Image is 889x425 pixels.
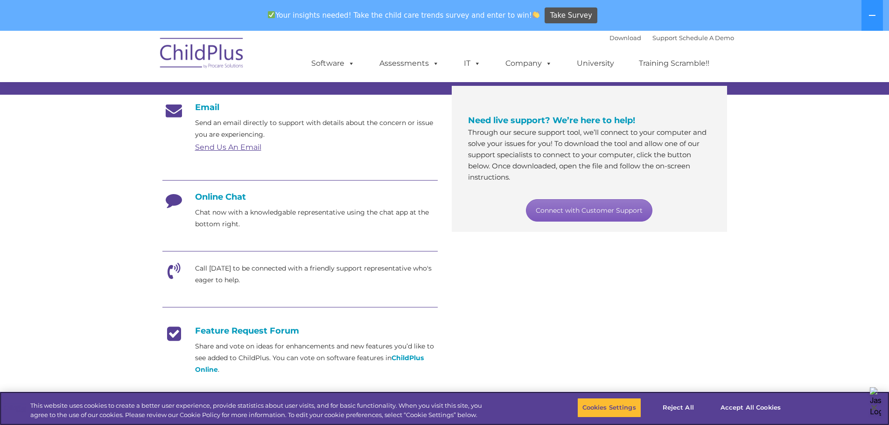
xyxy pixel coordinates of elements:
p: Chat now with a knowledgable representative using the chat app at the bottom right. [195,207,438,230]
button: Accept All Cookies [715,398,786,418]
p: Through our secure support tool, we’ll connect to your computer and solve your issues for you! To... [468,127,711,183]
a: Send Us An Email [195,143,261,152]
span: Take Survey [550,7,592,24]
button: Reject All [649,398,707,418]
p: Share and vote on ideas for enhancements and new features you’d like to see added to ChildPlus. Y... [195,341,438,376]
h4: Feature Request Forum [162,326,438,336]
font: | [609,34,734,42]
a: University [567,54,623,73]
a: Support [652,34,677,42]
div: This website uses cookies to create a better user experience, provide statistics about user visit... [30,401,489,419]
img: 👏 [532,11,539,18]
span: Need live support? We’re here to help! [468,115,635,125]
a: Assessments [370,54,448,73]
a: Company [496,54,561,73]
a: Download [609,34,641,42]
a: Training Scramble!! [630,54,719,73]
h4: Email [162,102,438,112]
img: ChildPlus by Procare Solutions [155,31,249,78]
p: Call [DATE] to be connected with a friendly support representative who's eager to help. [195,263,438,286]
a: Software [302,54,364,73]
a: Schedule A Demo [679,34,734,42]
a: Take Survey [545,7,597,24]
button: Close [864,397,884,418]
button: Cookies Settings [577,398,641,418]
img: ✅ [268,11,275,18]
a: IT [455,54,490,73]
span: Your insights needed! Take the child care trends survey and enter to win! [264,6,544,24]
a: ChildPlus Online [195,354,424,374]
a: Connect with Customer Support [526,199,652,222]
h4: Online Chat [162,192,438,202]
p: Send an email directly to support with details about the concern or issue you are experiencing. [195,117,438,140]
